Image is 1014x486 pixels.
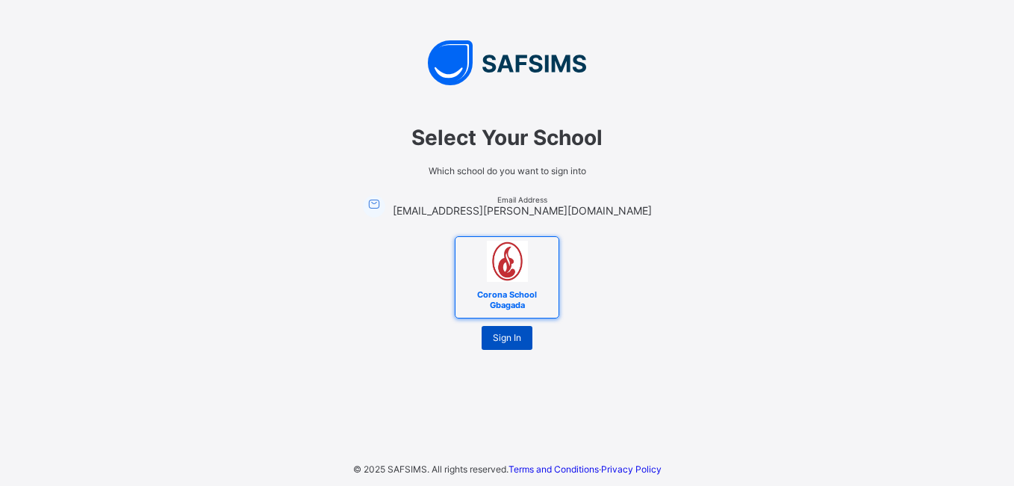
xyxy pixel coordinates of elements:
[461,286,553,314] span: Corona School Gbagada
[508,464,599,475] a: Terms and Conditions
[508,464,662,475] span: ·
[298,165,716,176] span: Which school do you want to sign into
[493,332,521,343] span: Sign In
[393,195,652,204] span: Email Address
[353,464,508,475] span: © 2025 SAFSIMS. All rights reserved.
[283,40,731,85] img: SAFSIMS Logo
[393,204,652,217] span: [EMAIL_ADDRESS][PERSON_NAME][DOMAIN_NAME]
[298,125,716,150] span: Select Your School
[487,241,528,282] img: Corona School Gbagada
[601,464,662,475] a: Privacy Policy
